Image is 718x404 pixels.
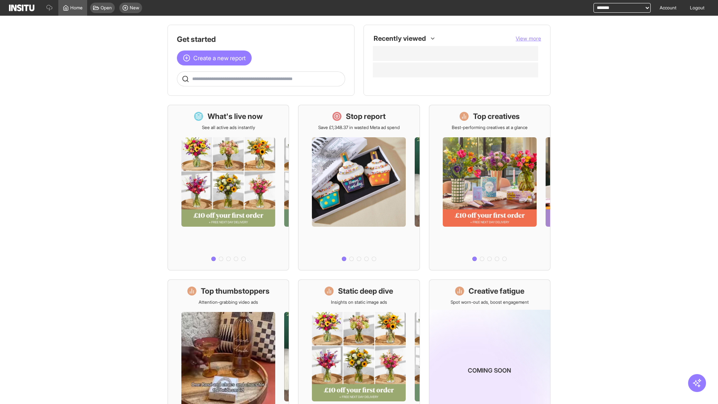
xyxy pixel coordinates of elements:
[101,5,112,11] span: Open
[168,105,289,270] a: What's live nowSee all active ads instantly
[193,53,246,62] span: Create a new report
[346,111,386,122] h1: Stop report
[318,125,400,131] p: Save £1,348.37 in wasted Meta ad spend
[202,125,255,131] p: See all active ads instantly
[177,34,345,45] h1: Get started
[338,286,393,296] h1: Static deep dive
[199,299,258,305] p: Attention-grabbing video ads
[298,105,420,270] a: Stop reportSave £1,348.37 in wasted Meta ad spend
[516,35,541,42] button: View more
[452,125,528,131] p: Best-performing creatives at a glance
[331,299,387,305] p: Insights on static image ads
[130,5,139,11] span: New
[177,50,252,65] button: Create a new report
[473,111,520,122] h1: Top creatives
[9,4,34,11] img: Logo
[429,105,550,270] a: Top creativesBest-performing creatives at a glance
[201,286,270,296] h1: Top thumbstoppers
[70,5,83,11] span: Home
[208,111,263,122] h1: What's live now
